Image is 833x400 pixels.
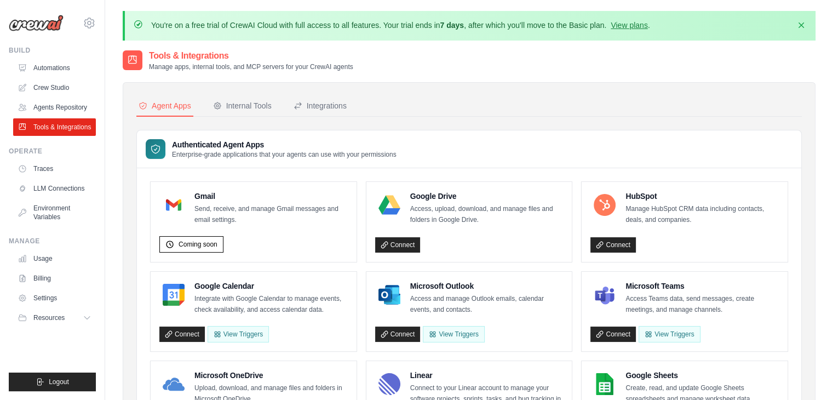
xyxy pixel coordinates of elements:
[9,15,64,31] img: Logo
[440,21,464,30] strong: 7 days
[9,46,96,55] div: Build
[213,100,272,111] div: Internal Tools
[639,326,700,342] : View Triggers
[594,373,616,395] img: Google Sheets Logo
[13,250,96,267] a: Usage
[594,284,616,306] img: Microsoft Teams Logo
[590,237,636,253] a: Connect
[611,21,647,30] a: View plans
[625,370,779,381] h4: Google Sheets
[159,327,205,342] a: Connect
[625,281,779,292] h4: Microsoft Teams
[410,204,564,225] p: Access, upload, download, and manage files and folders in Google Drive.
[410,191,564,202] h4: Google Drive
[590,327,636,342] a: Connect
[149,62,353,71] p: Manage apps, internal tools, and MCP servers for your CrewAI agents
[410,370,564,381] h4: Linear
[172,139,397,150] h3: Authenticated Agent Apps
[13,160,96,178] a: Traces
[33,313,65,322] span: Resources
[208,326,269,342] button: View Triggers
[13,59,96,77] a: Automations
[13,79,96,96] a: Crew Studio
[163,284,185,306] img: Google Calendar Logo
[410,281,564,292] h4: Microsoft Outlook
[172,150,397,159] p: Enterprise-grade applications that your agents can use with your permissions
[291,96,349,117] button: Integrations
[9,373,96,391] button: Logout
[163,194,185,216] img: Gmail Logo
[151,20,650,31] p: You're on a free trial of CrewAI Cloud with full access to all features. Your trial ends in , aft...
[139,100,191,111] div: Agent Apps
[625,294,779,315] p: Access Teams data, send messages, create meetings, and manage channels.
[378,284,400,306] img: Microsoft Outlook Logo
[194,191,348,202] h4: Gmail
[149,49,353,62] h2: Tools & Integrations
[594,194,616,216] img: HubSpot Logo
[378,373,400,395] img: Linear Logo
[375,327,421,342] a: Connect
[136,96,193,117] button: Agent Apps
[13,309,96,327] button: Resources
[163,373,185,395] img: Microsoft OneDrive Logo
[13,99,96,116] a: Agents Repository
[194,281,348,292] h4: Google Calendar
[13,199,96,226] a: Environment Variables
[9,237,96,245] div: Manage
[194,370,348,381] h4: Microsoft OneDrive
[13,180,96,197] a: LLM Connections
[625,191,779,202] h4: HubSpot
[9,147,96,156] div: Operate
[194,204,348,225] p: Send, receive, and manage Gmail messages and email settings.
[194,294,348,315] p: Integrate with Google Calendar to manage events, check availability, and access calendar data.
[423,326,484,342] : View Triggers
[13,270,96,287] a: Billing
[375,237,421,253] a: Connect
[13,118,96,136] a: Tools & Integrations
[410,294,564,315] p: Access and manage Outlook emails, calendar events, and contacts.
[378,194,400,216] img: Google Drive Logo
[625,204,779,225] p: Manage HubSpot CRM data including contacts, deals, and companies.
[49,378,69,386] span: Logout
[179,240,217,249] span: Coming soon
[294,100,347,111] div: Integrations
[211,96,274,117] button: Internal Tools
[13,289,96,307] a: Settings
